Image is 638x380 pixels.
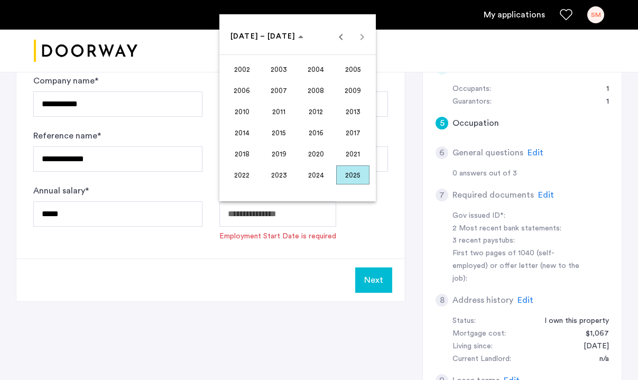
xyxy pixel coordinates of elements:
[336,102,369,121] span: 2013
[298,101,335,122] button: 2012
[225,144,258,163] span: 2018
[261,164,298,186] button: 2023
[299,123,332,142] span: 2016
[262,102,295,121] span: 2011
[224,80,261,101] button: 2006
[262,81,295,100] span: 2007
[262,123,295,142] span: 2015
[224,164,261,186] button: 2022
[299,102,332,121] span: 2012
[225,60,258,79] span: 2002
[330,26,352,47] button: Previous 24 years
[230,33,296,40] span: [DATE] – [DATE]
[298,80,335,101] button: 2008
[261,143,298,164] button: 2019
[336,144,369,163] span: 2021
[336,123,369,142] span: 2017
[225,123,258,142] span: 2014
[335,143,372,164] button: 2021
[225,102,258,121] span: 2010
[299,60,332,79] span: 2004
[335,122,372,143] button: 2017
[335,59,372,80] button: 2005
[262,144,295,163] span: 2019
[299,144,332,163] span: 2020
[261,80,298,101] button: 2007
[299,81,332,100] span: 2008
[336,81,369,100] span: 2009
[262,60,295,79] span: 2003
[298,59,335,80] button: 2004
[336,60,369,79] span: 2005
[224,143,261,164] button: 2018
[224,122,261,143] button: 2014
[336,165,369,184] span: 2025
[335,80,372,101] button: 2009
[224,59,261,80] button: 2002
[335,101,372,122] button: 2013
[262,165,295,184] span: 2023
[224,101,261,122] button: 2010
[298,164,335,186] button: 2024
[335,164,372,186] button: 2025
[298,143,335,164] button: 2020
[261,122,298,143] button: 2015
[298,122,335,143] button: 2016
[299,165,332,184] span: 2024
[261,59,298,80] button: 2003
[261,101,298,122] button: 2011
[225,165,258,184] span: 2022
[226,27,308,46] button: Choose date
[225,81,258,100] span: 2006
